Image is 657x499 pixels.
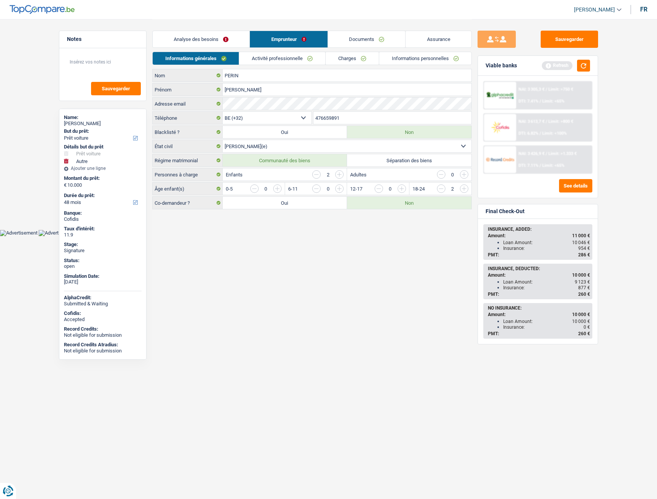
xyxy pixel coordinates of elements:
span: Limit: <65% [542,163,564,168]
span: € [64,182,67,188]
div: Not eligible for submission [64,348,142,354]
span: / [540,99,541,104]
div: Ajouter une ligne [64,166,142,171]
span: Limit: <100% [542,131,567,136]
span: DTI: 7.11% [518,163,538,168]
div: PMT: [488,331,590,336]
span: DTI: 6.82% [518,131,538,136]
label: Co-demandeur ? [153,197,223,209]
a: [PERSON_NAME] [568,3,621,16]
label: État civil [153,140,223,152]
img: TopCompare Logo [10,5,75,14]
label: Âge enfant(s) [153,183,223,195]
a: Assurance [406,31,471,47]
span: / [540,131,541,136]
button: Sauvegarder [91,82,141,95]
span: 260 € [578,292,590,297]
label: Blacklisté ? [153,126,223,138]
span: / [546,151,547,156]
div: Viable banks [486,62,517,69]
a: Informations générales [153,52,239,65]
div: Banque: [64,210,142,216]
label: Prénom [153,83,223,96]
img: AlphaCredit [486,91,514,100]
div: Record Credits Atradius: [64,342,142,348]
label: Communauté des biens [223,154,347,166]
img: Advertisement [39,230,76,236]
div: Loan Amount: [503,279,590,285]
div: Signature [64,248,142,254]
span: / [540,163,541,168]
div: Record Credits: [64,326,142,332]
a: Documents [328,31,406,47]
div: 2 [324,172,331,177]
div: NO INSURANCE: [488,305,590,311]
span: 286 € [578,252,590,258]
div: 0 [262,186,269,191]
button: Sauvegarder [541,31,598,48]
div: Amount: [488,312,590,317]
span: 0 € [584,325,590,330]
span: 10 000 € [572,319,590,324]
div: Insurance: [503,246,590,251]
div: Cofidis: [64,310,142,316]
div: AlphaCredit: [64,295,142,301]
span: 877 € [578,285,590,290]
div: 11.9 [64,232,142,238]
h5: Notes [67,36,139,42]
div: PMT: [488,292,590,297]
a: Analyse des besoins [153,31,250,47]
span: / [546,119,547,124]
span: 954 € [578,246,590,251]
span: [PERSON_NAME] [574,7,615,13]
img: Record Credits [486,152,514,166]
label: Régime matrimonial [153,154,223,166]
label: Non [347,126,471,138]
span: Sauvegarder [102,86,130,91]
span: / [546,87,547,92]
div: Final Check-Out [486,208,525,215]
div: Cofidis [64,216,142,222]
span: Limit: >800 € [548,119,573,124]
label: Oui [223,126,347,138]
span: NAI: 3 426,9 € [518,151,545,156]
div: [PERSON_NAME] [64,121,142,127]
label: Téléphone [153,112,223,124]
label: Nom [153,69,223,82]
label: Personnes à charge [153,168,223,181]
div: Not eligible for submission [64,332,142,338]
div: Amount: [488,233,590,238]
label: Enfants [226,172,243,177]
label: Adultes [350,172,367,177]
span: Limit: <65% [542,99,564,104]
span: 260 € [578,331,590,336]
span: 10 000 € [572,272,590,278]
span: 11 000 € [572,233,590,238]
div: Taux d'intérêt: [64,226,142,232]
div: PMT: [488,252,590,258]
div: fr [640,6,647,13]
a: Charges [326,52,379,65]
label: But du prêt: [64,128,140,134]
span: 9 123 € [575,279,590,285]
span: 10 000 € [572,312,590,317]
button: See details [559,179,592,192]
span: Limit: >1.333 € [548,151,577,156]
label: Oui [223,197,347,209]
div: Insurance: [503,325,590,330]
div: INSURANCE, DEDUCTED: [488,266,590,271]
span: NAI: 3 613,7 € [518,119,545,124]
div: Stage: [64,241,142,248]
div: Name: [64,114,142,121]
input: 401020304 [313,112,471,124]
div: Status: [64,258,142,264]
label: Séparation des biens [347,154,471,166]
div: Loan Amount: [503,319,590,324]
a: Activité professionnelle [239,52,325,65]
span: Limit: >750 € [548,87,573,92]
div: Loan Amount: [503,240,590,245]
a: Informations personnelles [379,52,471,65]
a: Emprunteur [250,31,328,47]
div: Amount: [488,272,590,278]
span: 10 046 € [572,240,590,245]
